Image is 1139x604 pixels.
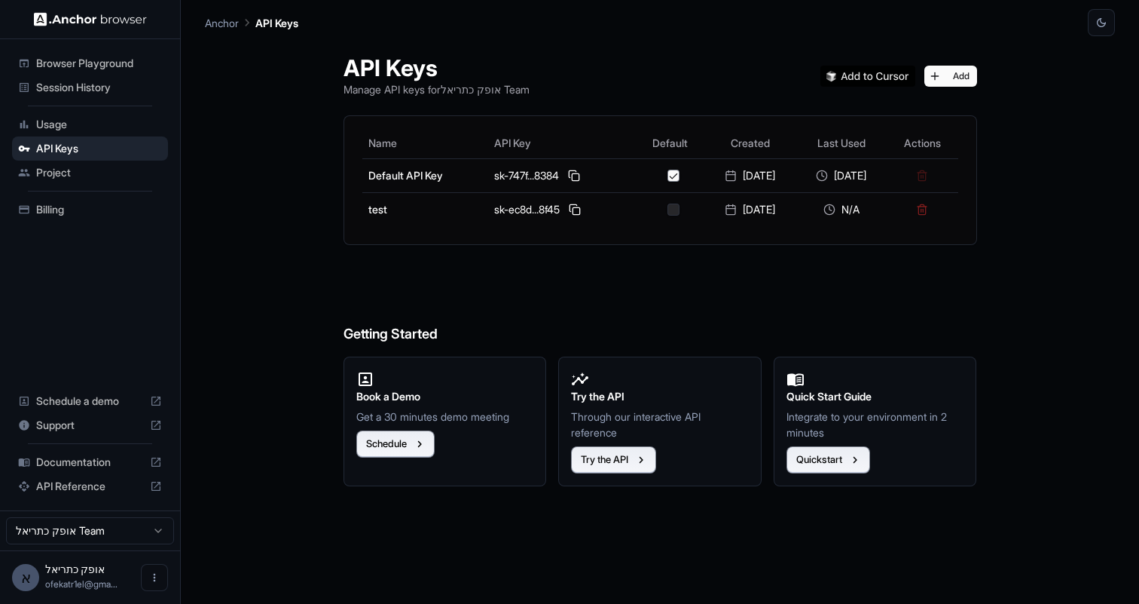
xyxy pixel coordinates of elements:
div: Project [12,161,168,185]
td: test [362,192,488,226]
p: Through our interactive API reference [571,409,749,440]
div: א [12,564,39,591]
p: Get a 30 minutes demo meeting [356,409,534,425]
div: N/A [802,202,881,217]
div: [DATE] [711,168,790,183]
td: Default API Key [362,158,488,192]
button: Copy API key [565,167,583,185]
div: Session History [12,75,168,100]
button: Schedule [356,431,435,458]
span: ofekatr1el@gmail.com [45,578,118,590]
span: Session History [36,80,162,95]
img: Anchor Logo [34,12,147,26]
th: Last Used [795,128,887,158]
div: [DATE] [711,202,790,217]
div: sk-747f...8384 [494,167,630,185]
div: API Reference [12,474,168,498]
div: Documentation [12,450,168,474]
div: Support [12,413,168,437]
button: Copy API key [566,201,584,219]
p: API Keys [255,15,298,31]
button: Try the API [571,446,656,474]
span: אופק כתריאל [45,563,105,575]
span: Browser Playground [36,56,162,71]
div: sk-ec8d...8f45 [494,201,630,219]
span: Project [36,165,162,180]
th: Default [636,128,705,158]
h2: Book a Demo [356,388,534,405]
div: Browser Playground [12,51,168,75]
th: Actions [887,128,958,158]
span: Schedule a demo [36,394,144,409]
span: Usage [36,117,162,132]
div: Schedule a demo [12,389,168,413]
h6: Getting Started [344,263,977,345]
div: [DATE] [802,168,881,183]
div: Billing [12,198,168,222]
button: Open menu [141,564,168,591]
th: Created [705,128,796,158]
img: Add anchorbrowser MCP server to Cursor [820,66,915,87]
div: Usage [12,112,168,136]
h1: API Keys [344,54,530,81]
th: API Key [488,128,636,158]
div: API Keys [12,136,168,161]
span: Documentation [36,455,144,470]
span: API Keys [36,141,162,156]
p: Anchor [205,15,239,31]
span: API Reference [36,479,144,494]
th: Name [362,128,488,158]
h2: Try the API [571,388,749,405]
span: Support [36,418,144,433]
span: Billing [36,202,162,217]
h2: Quick Start Guide [786,388,964,405]
nav: breadcrumb [205,14,298,31]
button: Quickstart [786,446,870,474]
p: Integrate to your environment in 2 minutes [786,409,964,440]
button: Add [924,66,977,87]
p: Manage API keys for אופק כתריאל Team [344,81,530,97]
